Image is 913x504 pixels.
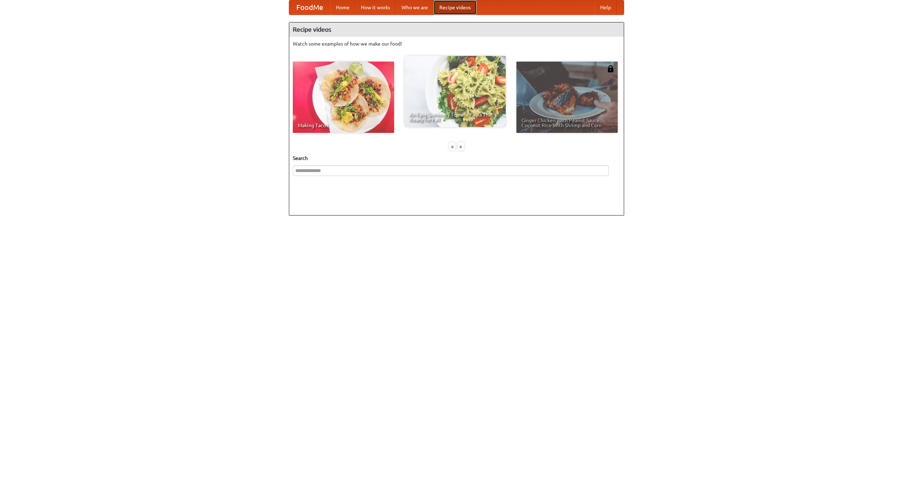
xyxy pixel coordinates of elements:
a: FoodMe [289,0,330,15]
div: « [449,142,455,151]
a: Help [595,0,617,15]
a: An Easy, Summery Tomato Pasta That's Ready for Fall [404,56,506,127]
span: Making Tacos [298,123,389,128]
a: Home [330,0,355,15]
span: An Easy, Summery Tomato Pasta That's Ready for Fall [409,112,501,122]
h4: Recipe videos [289,22,624,37]
p: Watch some examples of how we make our food! [293,40,620,47]
img: 483408.png [607,65,614,72]
a: Making Tacos [293,62,394,133]
a: How it works [355,0,396,15]
h5: Search [293,155,620,162]
div: » [458,142,464,151]
a: Recipe videos [434,0,476,15]
a: Who we are [396,0,434,15]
